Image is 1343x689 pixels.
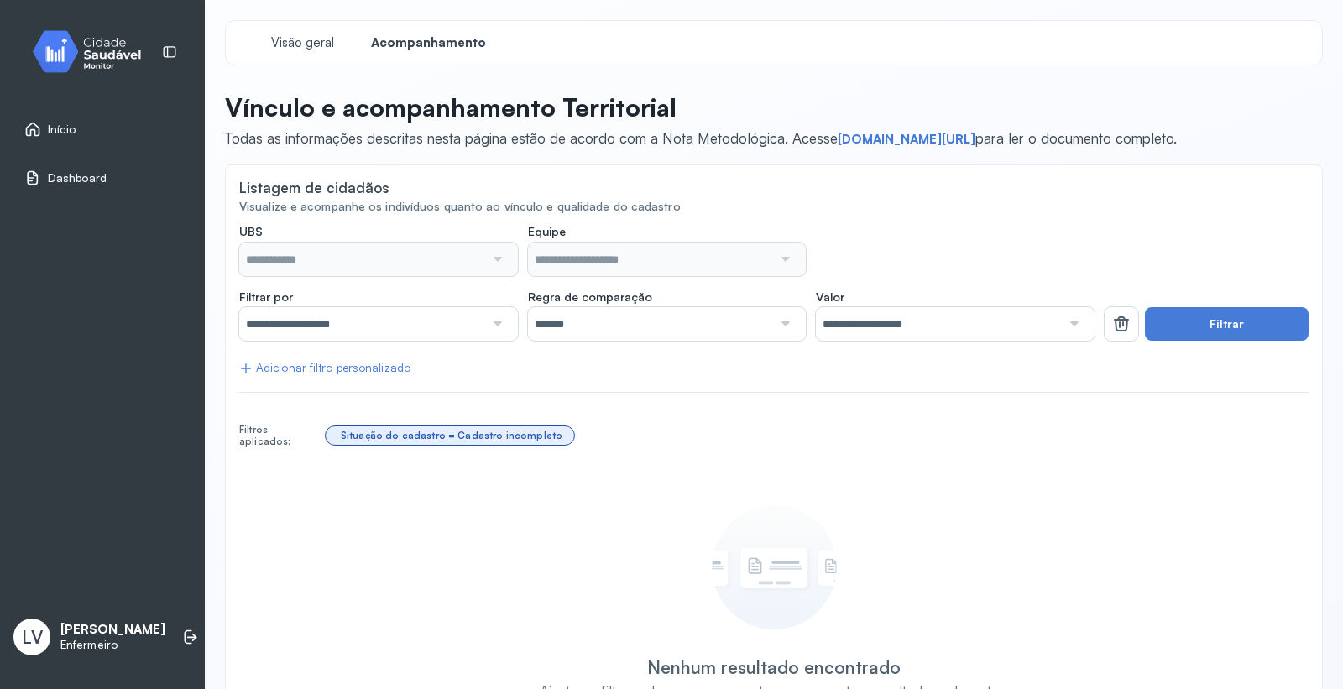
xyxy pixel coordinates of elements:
span: Início [48,123,76,137]
span: UBS [239,224,263,239]
img: Imagem de empty state [712,505,837,629]
div: Visualize e acompanhe os indivíduos quanto ao vínculo e qualidade do cadastro [239,200,1309,214]
a: Início [24,121,180,138]
div: Nenhum resultado encontrado [647,656,901,678]
span: Visão geral [271,35,334,51]
span: Regra de comparação [528,290,652,305]
p: Enfermeiro [60,638,165,652]
p: Vínculo e acompanhamento Territorial [225,92,1177,123]
span: Equipe [528,224,566,239]
span: Dashboard [48,171,107,185]
div: Filtros aplicados: [239,424,319,448]
span: Valor [816,290,844,305]
span: Filtrar por [239,290,293,305]
span: Acompanhamento [371,35,486,51]
span: LV [22,626,43,648]
a: Dashboard [24,170,180,186]
div: Situação do cadastro = Cadastro incompleto [341,430,562,441]
span: Todas as informações descritas nesta página estão de acordo com a Nota Metodológica. Acesse para ... [225,129,1177,147]
p: [PERSON_NAME] [60,622,165,638]
img: monitor.svg [18,27,169,76]
div: Listagem de cidadãos [239,179,389,196]
button: Filtrar [1145,307,1309,341]
div: Adicionar filtro personalizado [239,361,410,375]
a: [DOMAIN_NAME][URL] [838,131,975,148]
